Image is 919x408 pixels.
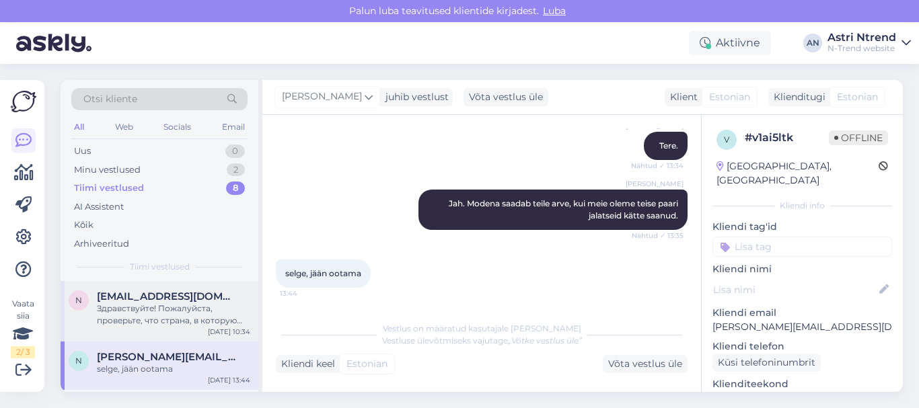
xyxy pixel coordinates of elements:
input: Lisa tag [712,237,892,257]
div: 8 [226,181,245,195]
span: Jah. Modena saadab teile arve, kui meie oleme teise paari jalatseid kätte saanud. [449,198,680,220]
div: Klienditugi [768,90,825,104]
div: Kliendi keel [276,357,335,371]
div: Здравствуйте! Пожалуйста, проверьте, что страна, в которую доставляется посылка, — [GEOGRAPHIC_DA... [97,302,250,327]
span: Estonian [837,90,878,104]
span: [PERSON_NAME] [282,89,362,104]
p: Kliendi email [712,306,892,320]
div: 0 [225,145,245,158]
div: Minu vestlused [74,163,141,177]
a: Astri NtrendN-Trend website [828,32,911,54]
p: Kliendi telefon [712,339,892,354]
div: Socials [161,118,194,136]
div: Küsi telefoninumbrit [712,354,821,372]
span: Vestluse ülevõtmiseks vajutage [382,335,582,345]
div: All [71,118,87,136]
span: v [724,134,729,145]
span: selge, jään ootama [285,268,361,278]
div: 2 / 3 [11,346,35,358]
div: AI Assistent [74,200,124,214]
p: [PERSON_NAME][EMAIL_ADDRESS][DOMAIN_NAME] [712,320,892,334]
span: natalia.kalimulli@gmail.com [97,351,237,363]
span: 13:44 [280,288,330,298]
div: N-Trend website [828,43,896,54]
div: AN [803,34,822,52]
span: Offline [829,130,888,145]
span: Tere. [659,140,678,151]
div: Klient [665,90,698,104]
p: Kliendi tag'id [712,220,892,234]
div: [GEOGRAPHIC_DATA], [GEOGRAPHIC_DATA] [716,159,879,188]
div: Kliendi info [712,200,892,212]
span: Vestlus on määratud kasutajale [PERSON_NAME] [383,323,581,333]
div: Arhiveeritud [74,237,129,251]
img: Askly Logo [11,91,36,112]
div: selge, jään ootama [97,363,250,375]
div: 2 [227,163,245,177]
span: Tiimi vestlused [130,261,190,273]
p: Kliendi nimi [712,262,892,276]
span: Nähtud ✓ 13:35 [632,231,684,241]
span: Otsi kliente [83,92,137,106]
span: Estonian [346,357,388,371]
div: juhib vestlust [380,90,449,104]
span: N [75,295,82,305]
div: Vaata siia [11,298,35,358]
div: Kõik [74,218,94,232]
span: [PERSON_NAME] [626,179,684,189]
input: Lisa nimi [713,282,877,297]
span: Nadirabm@mail.ru [97,290,237,302]
div: Tiimi vestlused [74,181,144,195]
span: Nähtud ✓ 13:34 [631,161,684,171]
div: Võta vestlus üle [464,88,548,106]
i: „Võtke vestlus üle” [508,335,582,345]
span: Estonian [709,90,750,104]
div: Email [219,118,248,136]
span: Luba [539,5,570,17]
div: Võta vestlus üle [603,355,688,373]
div: Aktiivne [689,31,771,55]
div: Astri Ntrend [828,32,896,43]
div: Web [112,118,136,136]
p: Klienditeekond [712,377,892,391]
div: # v1ai5ltk [745,130,829,146]
div: [DATE] 13:44 [208,375,250,385]
div: [DATE] 10:34 [208,327,250,337]
div: Uus [74,145,91,158]
span: n [75,356,82,366]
